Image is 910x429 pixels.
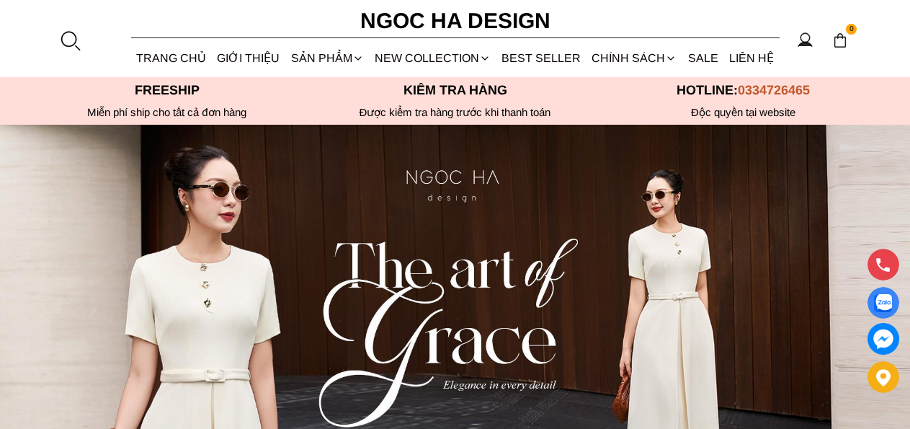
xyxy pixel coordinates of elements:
a: LIÊN HỆ [723,39,779,77]
font: Kiểm tra hàng [403,83,507,97]
div: Miễn phí ship cho tất cả đơn hàng [23,106,311,119]
a: GIỚI THIỆU [212,39,285,77]
div: SẢN PHẨM [285,39,369,77]
a: SALE [682,39,723,77]
a: BEST SELLER [496,39,586,77]
h6: Độc quyền tại website [599,106,888,119]
a: Display image [867,287,899,319]
div: Chính sách [586,39,682,77]
p: Freeship [23,83,311,98]
span: 0 [846,24,857,35]
a: NEW COLLECTION [369,39,496,77]
img: img-CART-ICON-ksit0nf1 [832,32,848,48]
a: messenger [867,323,899,355]
img: Display image [874,294,892,312]
a: TRANG CHỦ [131,39,212,77]
span: 0334726465 [738,83,810,97]
a: Ngoc Ha Design [347,4,563,38]
p: Được kiểm tra hàng trước khi thanh toán [311,106,599,119]
p: Hotline: [599,83,888,98]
